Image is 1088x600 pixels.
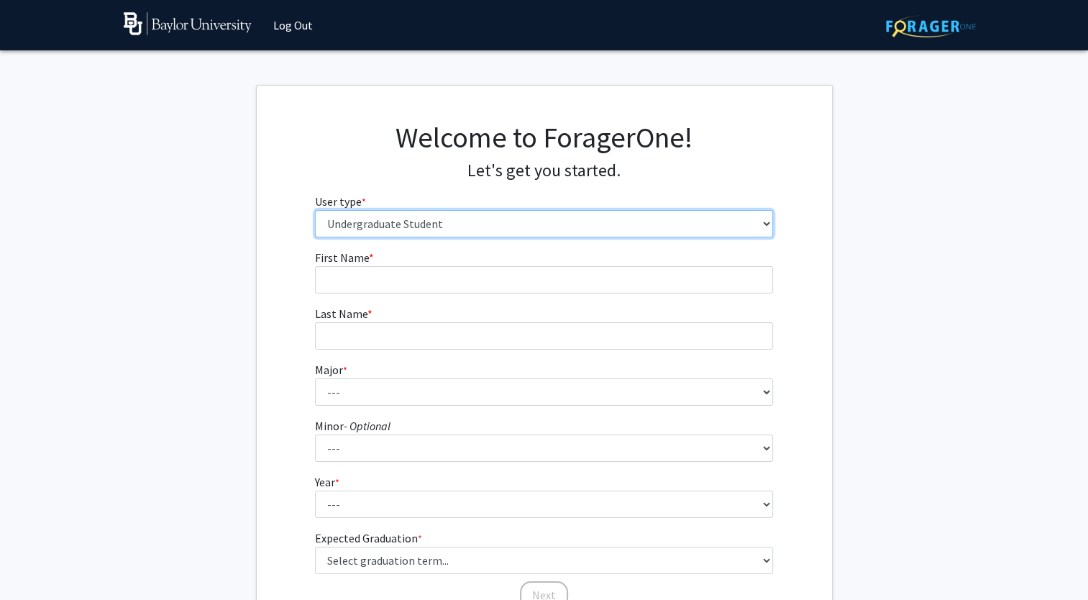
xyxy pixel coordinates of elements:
[315,193,366,210] label: User type
[315,473,339,491] label: Year
[315,160,773,181] h4: Let's get you started.
[886,15,976,37] img: ForagerOne Logo
[11,535,61,589] iframe: Chat
[315,306,367,321] span: Last Name
[315,250,369,265] span: First Name
[344,419,390,433] i: - Optional
[315,361,347,378] label: Major
[315,529,422,547] label: Expected Graduation
[315,417,390,435] label: Minor
[124,12,252,35] img: Baylor University Logo
[315,120,773,155] h1: Welcome to ForagerOne!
